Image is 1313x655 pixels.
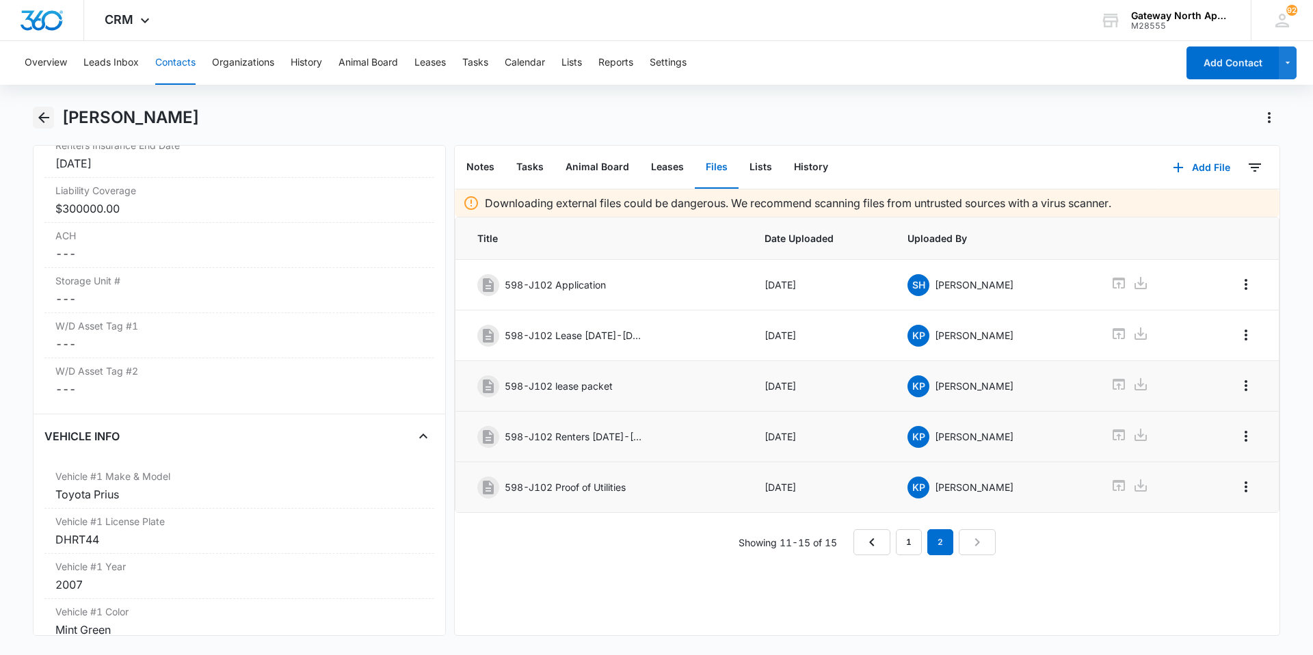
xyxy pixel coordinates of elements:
div: Vehicle #1 ColorMint Green [44,599,434,644]
a: Page 1 [896,529,922,555]
div: Toyota Prius [55,486,423,503]
button: Actions [1258,107,1280,129]
label: W/D Asset Tag #1 [55,319,423,333]
button: Contacts [155,41,196,85]
button: Add Contact [1186,46,1279,79]
span: KP [907,375,929,397]
button: Overflow Menu [1235,273,1257,295]
button: Lists [739,146,783,189]
p: Downloading external files could be dangerous. We recommend scanning files from untrusted sources... [485,195,1111,211]
button: Organizations [212,41,274,85]
p: 598-J102 lease packet [505,379,613,393]
button: History [291,41,322,85]
button: Overflow Menu [1235,476,1257,498]
button: Tasks [505,146,555,189]
nav: Pagination [853,529,996,555]
button: History [783,146,839,189]
button: Filters [1244,157,1266,178]
div: Vehicle #1 License PlateDHRT44 [44,509,434,554]
button: Overflow Menu [1235,375,1257,397]
span: KP [907,325,929,347]
p: 598-J102 Proof of Utilities [505,480,626,494]
div: ACH--- [44,223,434,268]
h4: VEHICLE INFO [44,428,120,444]
button: Notes [455,146,505,189]
label: Vehicle #1 Year [55,559,423,574]
div: Vehicle #1 Year2007 [44,554,434,599]
label: Vehicle #1 Color [55,604,423,619]
div: Vehicle #1 Make & ModelToyota Prius [44,464,434,509]
div: 2007 [55,576,423,593]
button: Leases [414,41,446,85]
label: Vehicle #1 License Plate [55,514,423,529]
label: Liability Coverage [55,183,423,198]
button: Overview [25,41,67,85]
td: [DATE] [748,412,892,462]
button: Overflow Menu [1235,324,1257,346]
p: [PERSON_NAME] [935,379,1013,393]
span: 92 [1286,5,1297,16]
dd: --- [55,381,423,397]
dd: --- [55,336,423,352]
p: [PERSON_NAME] [935,278,1013,292]
a: Previous Page [853,529,890,555]
em: 2 [927,529,953,555]
span: Date Uploaded [765,231,875,245]
span: Title [477,231,732,245]
span: SH [907,274,929,296]
button: Overflow Menu [1235,425,1257,447]
td: [DATE] [748,462,892,513]
p: 598-J102 Application [505,278,606,292]
h1: [PERSON_NAME] [62,107,199,128]
dd: --- [55,291,423,307]
button: Animal Board [339,41,398,85]
button: Back [33,107,54,129]
p: Showing 11-15 of 15 [739,535,837,550]
button: Tasks [462,41,488,85]
p: 598-J102 Renters [DATE]-[DATE] [505,429,641,444]
label: ACH [55,228,423,243]
span: Uploaded By [907,231,1078,245]
div: Liability Coverage$300000.00 [44,178,434,223]
button: Add File [1159,151,1244,184]
label: Renters Insurance End Date [55,138,423,152]
label: W/D Asset Tag #2 [55,364,423,378]
button: Close [412,425,434,447]
dd: $300000.00 [55,200,423,217]
div: account id [1131,21,1231,31]
div: W/D Asset Tag #1--- [44,313,434,358]
button: Leases [640,146,695,189]
dd: --- [55,245,423,262]
td: [DATE] [748,310,892,361]
div: account name [1131,10,1231,21]
label: Storage Unit # [55,273,423,288]
label: Vehicle #1 Make & Model [55,469,423,483]
button: Lists [561,41,582,85]
span: KP [907,426,929,448]
button: Settings [650,41,687,85]
div: Storage Unit #--- [44,268,434,313]
div: DHRT44 [55,531,423,548]
div: [DATE] [55,155,423,172]
p: [PERSON_NAME] [935,480,1013,494]
td: [DATE] [748,260,892,310]
button: Reports [598,41,633,85]
span: CRM [105,12,133,27]
span: KP [907,477,929,498]
div: W/D Asset Tag #2--- [44,358,434,403]
div: Mint Green [55,621,423,638]
div: notifications count [1286,5,1297,16]
button: Files [695,146,739,189]
button: Animal Board [555,146,640,189]
p: 598-J102 Lease [DATE]-[DATE] [505,328,641,343]
button: Leads Inbox [83,41,139,85]
p: [PERSON_NAME] [935,429,1013,444]
div: Renters Insurance End Date[DATE] [44,133,434,178]
td: [DATE] [748,361,892,412]
button: Calendar [505,41,545,85]
p: [PERSON_NAME] [935,328,1013,343]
